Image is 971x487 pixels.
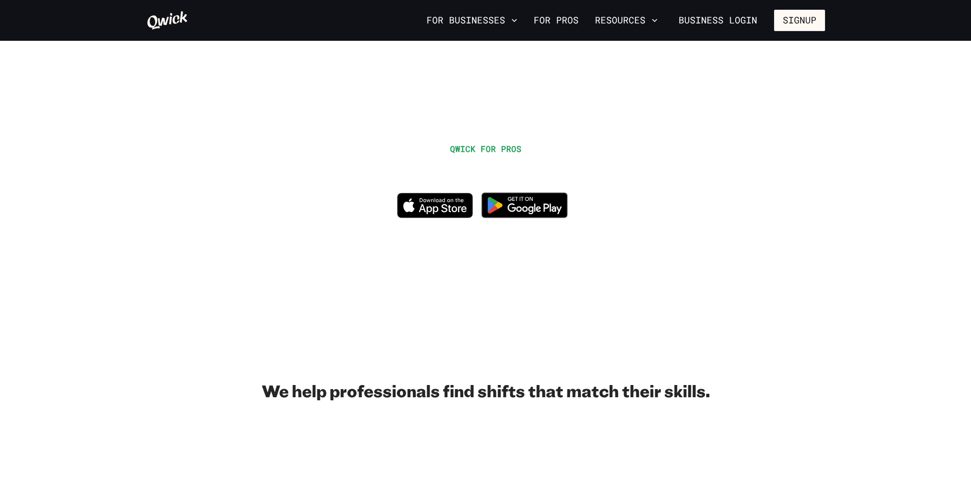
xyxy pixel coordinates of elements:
[422,12,521,29] button: For Businesses
[475,186,574,224] img: Get it on Google Play
[530,12,583,29] a: For Pros
[670,10,766,31] a: Business Login
[259,159,712,182] h1: WORK IN HOSPITALITY, WHENEVER YOU WANT.
[591,12,662,29] button: Resources
[450,143,521,154] span: QWICK FOR PROS
[774,10,825,31] button: Signup
[146,380,825,401] h2: We help professionals find shifts that match their skills.
[397,210,474,220] a: Download on the App Store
